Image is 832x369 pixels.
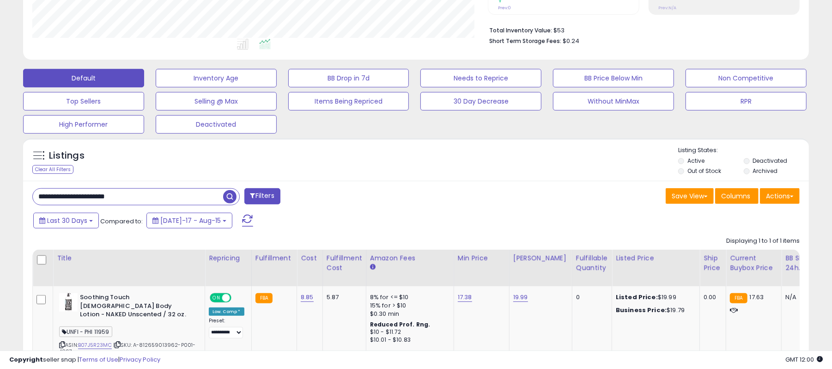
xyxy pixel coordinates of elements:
button: Save View [666,188,714,204]
small: FBA [730,293,747,303]
div: 0 [576,293,605,301]
b: Business Price: [616,306,667,314]
div: seller snap | | [9,356,160,364]
span: Columns [721,191,750,201]
button: Filters [244,188,280,204]
h5: Listings [49,149,85,162]
button: BB Price Below Min [553,69,674,87]
label: Deactivated [753,157,788,165]
div: Current Buybox Price [730,253,777,273]
a: 17.38 [458,293,472,302]
div: Fulfillment [255,253,293,263]
div: Preset: [209,318,244,338]
button: [DATE]-17 - Aug-15 [146,213,232,228]
button: Default [23,69,144,87]
div: Fulfillment Cost [327,253,362,273]
button: Without MinMax [553,92,674,111]
div: $10 - $11.72 [370,328,447,336]
strong: Copyright [9,355,43,364]
button: 30 Day Decrease [420,92,541,111]
span: Last 30 Days [47,216,87,225]
span: | SKU: A-812659013962-P001-4897 [59,341,196,355]
div: $19.99 [616,293,692,301]
span: 2025-09-15 12:00 GMT [785,355,823,364]
label: Out of Stock [687,167,721,175]
span: UNFI - PHI 11959 [59,326,112,337]
span: ON [211,294,222,302]
small: Amazon Fees. [370,263,376,271]
div: [PERSON_NAME] [513,253,568,263]
div: Cost [301,253,319,263]
p: Listing States: [678,146,809,155]
button: Inventory Age [156,69,277,87]
label: Active [687,157,704,165]
button: Needs to Reprice [420,69,541,87]
div: Ship Price [704,253,722,273]
img: 41772fh6o5L._SL40_.jpg [59,293,78,312]
span: 17.63 [750,293,764,301]
button: Non Competitive [686,69,807,87]
b: Total Inventory Value: [489,26,552,34]
button: Actions [760,188,800,204]
div: $0.30 min [370,310,447,318]
button: Last 30 Days [33,213,99,228]
span: OFF [230,294,245,302]
a: Privacy Policy [120,355,160,364]
button: Top Sellers [23,92,144,111]
a: 19.99 [513,293,528,302]
label: Archived [753,167,778,175]
button: BB Drop in 7d [288,69,409,87]
div: Title [57,253,201,263]
span: $0.24 [563,37,579,45]
button: Columns [715,188,759,204]
b: Listed Price: [616,293,658,301]
small: Prev: 0 [498,5,511,11]
button: Selling @ Max [156,92,277,111]
b: Short Term Storage Fees: [489,37,561,45]
div: $19.79 [616,306,692,314]
a: Terms of Use [79,355,118,364]
div: Min Price [458,253,505,263]
div: 15% for > $10 [370,301,447,310]
small: Prev: N/A [659,5,677,11]
a: B07J5R23MC [78,341,112,349]
b: Reduced Prof. Rng. [370,320,431,328]
div: 5.87 [327,293,359,301]
div: Clear All Filters [32,165,73,174]
div: Repricing [209,253,248,263]
div: 8% for <= $10 [370,293,447,301]
div: $10.01 - $10.83 [370,336,447,344]
div: Displaying 1 to 1 of 1 items [726,237,800,246]
button: Items Being Repriced [288,92,409,111]
div: Fulfillable Quantity [576,253,608,273]
span: [DATE]-17 - Aug-15 [160,216,221,225]
div: Amazon Fees [370,253,450,263]
small: FBA [255,293,273,303]
button: RPR [686,92,807,111]
li: $53 [489,24,793,35]
div: Listed Price [616,253,696,263]
div: N/A [785,293,816,301]
b: Soothing Touch [DEMOGRAPHIC_DATA] Body Lotion - NAKED Unscented / 32 oz. [80,293,192,321]
button: Deactivated [156,115,277,134]
button: High Performer [23,115,144,134]
div: BB Share 24h. [785,253,819,273]
div: Low. Comp * [209,307,244,316]
span: Compared to: [100,217,143,226]
div: 0.00 [704,293,719,301]
a: 8.85 [301,293,314,302]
